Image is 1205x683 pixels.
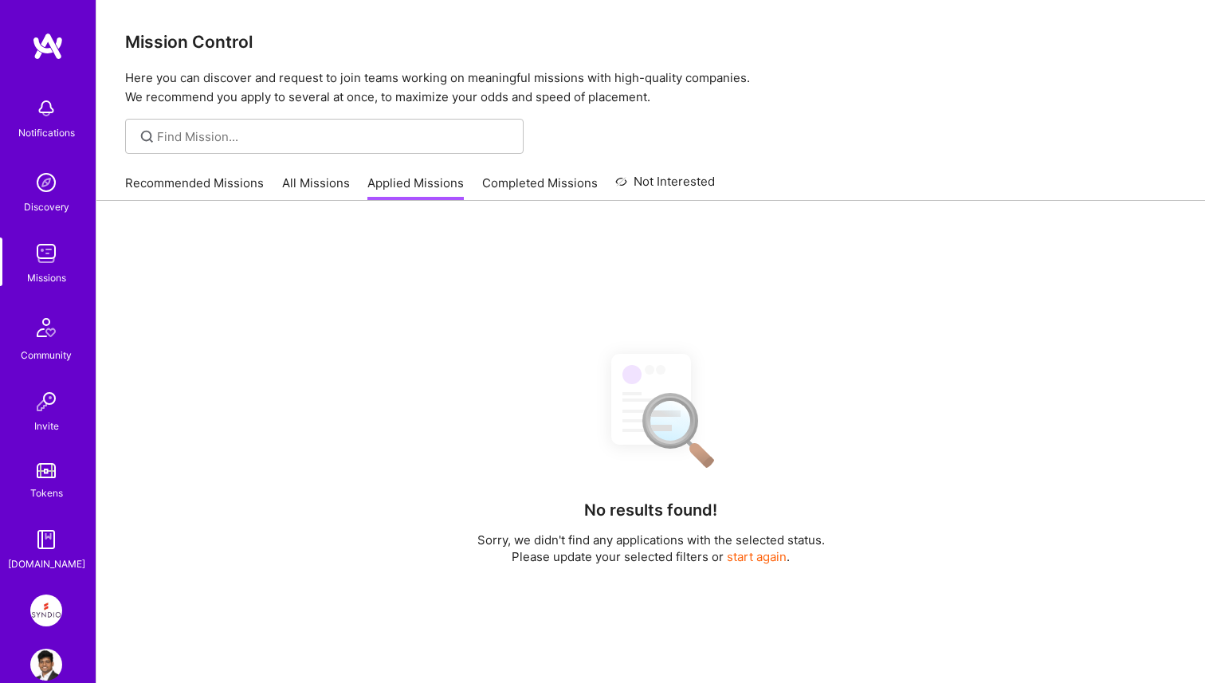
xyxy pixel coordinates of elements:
div: Missions [27,269,66,286]
a: Recommended Missions [125,175,264,201]
img: Invite [30,386,62,418]
img: User Avatar [30,649,62,681]
div: Community [21,347,72,363]
h3: Mission Control [125,32,1176,52]
i: icon SearchGrey [138,128,156,146]
img: Syndio: Transformation Engine Modernization [30,595,62,626]
img: tokens [37,463,56,478]
img: logo [32,32,64,61]
a: Applied Missions [367,175,464,201]
div: Discovery [24,198,69,215]
div: Notifications [18,124,75,141]
p: Here you can discover and request to join teams working on meaningful missions with high-quality ... [125,69,1176,107]
a: All Missions [282,175,350,201]
a: User Avatar [26,649,66,681]
img: Community [27,308,65,347]
p: Please update your selected filters or . [477,548,825,565]
img: teamwork [30,237,62,269]
img: No Results [583,340,719,479]
input: Find Mission... [157,128,512,145]
img: discovery [30,167,62,198]
img: guide book [30,524,62,555]
button: start again [727,548,787,565]
a: Completed Missions [482,175,598,201]
p: Sorry, we didn't find any applications with the selected status. [477,532,825,548]
h4: No results found! [584,500,717,520]
img: bell [30,92,62,124]
a: Not Interested [615,172,715,201]
div: Tokens [30,485,63,501]
a: Syndio: Transformation Engine Modernization [26,595,66,626]
div: [DOMAIN_NAME] [8,555,85,572]
div: Invite [34,418,59,434]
